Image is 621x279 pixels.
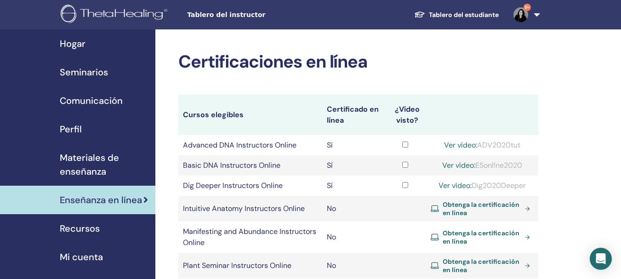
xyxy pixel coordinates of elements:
span: Hogar [60,37,85,51]
td: Sí [322,155,384,176]
td: No [322,222,384,253]
span: Tablero del instructor [187,10,325,20]
span: Seminarios [60,65,108,79]
td: Basic DNA Instructors Online [178,155,323,176]
div: ADV2020tut [431,140,534,151]
img: logo.png [61,5,171,25]
td: No [322,253,384,279]
div: Open Intercom Messenger [590,248,612,270]
h2: Certificaciones en línea [178,51,538,73]
td: Sí [322,135,384,155]
div: ESonl!ne2020 [431,160,534,171]
span: Perfil [60,122,82,136]
td: Manifesting and Abundance Instructors Online [178,222,323,253]
td: Intuitive Anatomy Instructors Online [178,196,323,222]
th: ¿Vídeo visto? [384,95,426,135]
span: Mi cuenta [60,250,103,264]
img: default.jpg [513,7,528,22]
span: Obtenga la certificación en línea [443,229,521,245]
span: Materiales de enseñanza [60,151,148,178]
div: Dig2020Deeper [431,180,534,191]
span: 9+ [524,4,531,11]
th: Certificado en línea [322,95,384,135]
span: Obtenga la certificación en línea [443,200,521,217]
a: Tablero del estudiante [407,6,506,23]
span: Recursos [60,222,100,235]
a: Ver vídeo: [439,181,472,190]
td: Dig Deeper Instructors Online [178,176,323,196]
span: Enseñanza en línea [60,193,142,207]
a: Ver vídeo: [444,140,477,150]
a: Obtenga la certificación en línea [431,229,534,245]
td: No [322,196,384,222]
span: Obtenga la certificación en línea [443,257,521,274]
img: graduation-cap-white.svg [414,11,425,18]
a: Obtenga la certificación en línea [431,200,534,217]
td: Plant Seminar Instructors Online [178,253,323,279]
a: Ver vídeo: [442,160,475,170]
a: Obtenga la certificación en línea [431,257,534,274]
th: Cursos elegibles [178,95,323,135]
td: Sí [322,176,384,196]
span: Comunicación [60,94,123,108]
td: Advanced DNA Instructors Online [178,135,323,155]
